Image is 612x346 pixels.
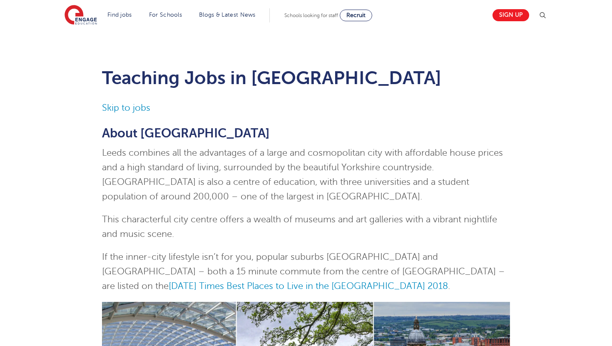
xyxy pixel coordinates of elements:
[284,12,338,18] span: Schools looking for staff
[102,148,503,202] span: Leeds combines all the advantages of a large and cosmopolitan city with affordable house prices a...
[65,5,97,26] img: Engage Education
[102,67,510,88] h1: Teaching Jobs in [GEOGRAPHIC_DATA]
[102,126,270,140] span: About [GEOGRAPHIC_DATA]
[107,12,132,18] a: Find jobs
[493,9,529,21] a: Sign up
[340,10,372,21] a: Recruit
[102,103,150,113] a: Skip to jobs
[102,214,497,239] span: This characterful city centre offers a wealth of museums and art galleries with a vibrant nightli...
[149,12,182,18] a: For Schools
[199,12,256,18] a: Blogs & Latest News
[346,12,366,18] span: Recruit
[448,281,450,291] span: .
[102,252,505,291] span: If the inner-city lifestyle isn’t for you, popular suburbs [GEOGRAPHIC_DATA] and [GEOGRAPHIC_DATA...
[169,281,448,291] a: [DATE] Times Best Places to Live in the [GEOGRAPHIC_DATA] 2018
